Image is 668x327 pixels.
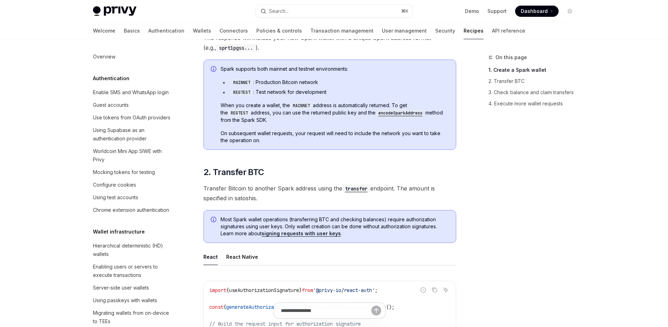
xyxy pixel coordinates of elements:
div: Chrome extension authentication [93,206,169,214]
button: Ask AI [441,285,450,294]
div: Overview [93,53,115,61]
button: Report incorrect code [419,285,428,294]
span: ; [375,287,378,293]
code: sprt1pgss... [216,44,256,52]
code: MAINNET [230,79,253,86]
a: User management [382,22,427,39]
span: useAuthorizationSignature [229,287,299,293]
a: transfer [342,185,370,192]
a: Enable SMS and WhatsApp login [87,86,177,99]
a: Server-side user wallets [87,281,177,294]
div: Enabling users or servers to execute transactions [93,263,173,279]
a: Recipes [464,22,484,39]
a: Chrome extension authentication [87,204,177,216]
a: 3. Check balance and claim transfers [488,87,581,98]
button: Send message [371,306,381,315]
span: ⌘ K [401,8,409,14]
a: Hierarchical deterministic (HD) wallets [87,239,177,260]
a: encodeSparkAddress [376,110,425,116]
span: import [209,287,226,293]
span: } [299,287,302,293]
a: Using passkeys with wallets [87,294,177,307]
a: Dashboard [515,6,559,17]
span: The response will include your new Spark wallet with a unique Spark address format (e.g., ). [203,33,456,53]
span: 2. Transfer BTC [203,167,264,178]
a: signing requests with user keys [262,230,341,237]
div: React Native [226,249,258,265]
div: Use tokens from OAuth providers [93,113,170,122]
h5: Authentication [93,74,129,83]
li: : Production Bitcoin network [221,79,449,86]
a: Configure cookies [87,179,177,191]
div: Migrating wallets from on-device to TEEs [93,309,173,326]
a: Transaction management [310,22,373,39]
a: Basics [124,22,140,39]
a: Enabling users or servers to execute transactions [87,260,177,281]
a: Support [487,8,507,15]
button: Toggle dark mode [564,6,575,17]
h5: Wallet infrastructure [93,228,145,236]
a: Use tokens from OAuth providers [87,111,177,124]
span: '@privy-io/react-auth' [313,287,375,293]
div: Hierarchical deterministic (HD) wallets [93,242,173,258]
button: Open search [256,5,413,18]
code: transfer [342,185,370,193]
a: Using Supabase as an authentication provider [87,124,177,145]
code: REGTEST [230,89,253,96]
a: Overview [87,50,177,63]
div: Using test accounts [93,193,138,202]
div: Mocking tokens for testing [93,168,155,176]
a: 1. Create a Spark wallet [488,64,581,76]
div: Guest accounts [93,101,129,109]
span: On subsequent wallet requests, your request will need to include the network you want to take the... [221,130,449,144]
div: React [203,249,218,265]
a: Wallets [193,22,211,39]
a: Mocking tokens for testing [87,166,177,179]
code: MAINNET [290,102,313,109]
div: Using passkeys with wallets [93,296,157,305]
input: Ask a question... [281,303,371,318]
span: Transfer Bitcoin to another Spark address using the endpoint. The amount is specified in satoshis. [203,183,456,203]
span: Most Spark wallet operations (transferring BTC and checking balances) require authorization signa... [221,216,449,237]
button: Copy the contents from the code block [430,285,439,294]
a: Worldcoin Mini App SIWE with Privy [87,145,177,166]
a: Connectors [220,22,248,39]
a: 2. Transfer BTC [488,76,581,87]
div: Server-side user wallets [93,284,149,292]
a: Welcome [93,22,115,39]
img: light logo [93,6,136,16]
a: Demo [465,8,479,15]
a: Policies & controls [256,22,302,39]
div: Configure cookies [93,181,136,189]
span: Spark supports both mainnet and testnet environments: [221,65,449,72]
span: Dashboard [521,8,548,15]
li: : Test network for development [221,89,449,96]
div: Using Supabase as an authentication provider [93,126,173,143]
div: Search... [269,7,289,15]
a: Security [435,22,455,39]
a: Authentication [148,22,184,39]
svg: Info [211,217,218,224]
span: { [226,287,229,293]
a: Using test accounts [87,191,177,204]
div: Enable SMS and WhatsApp login [93,88,169,97]
span: from [302,287,313,293]
span: When you create a wallet, the address is automatically returned. To get the address, you can use ... [221,102,449,124]
svg: Info [211,66,218,73]
a: 4. Execute more wallet requests [488,98,581,109]
code: encodeSparkAddress [376,110,425,117]
code: REGTEST [228,110,251,117]
span: On this page [495,53,527,62]
a: Guest accounts [87,99,177,111]
a: API reference [492,22,525,39]
div: Worldcoin Mini App SIWE with Privy [93,147,173,164]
